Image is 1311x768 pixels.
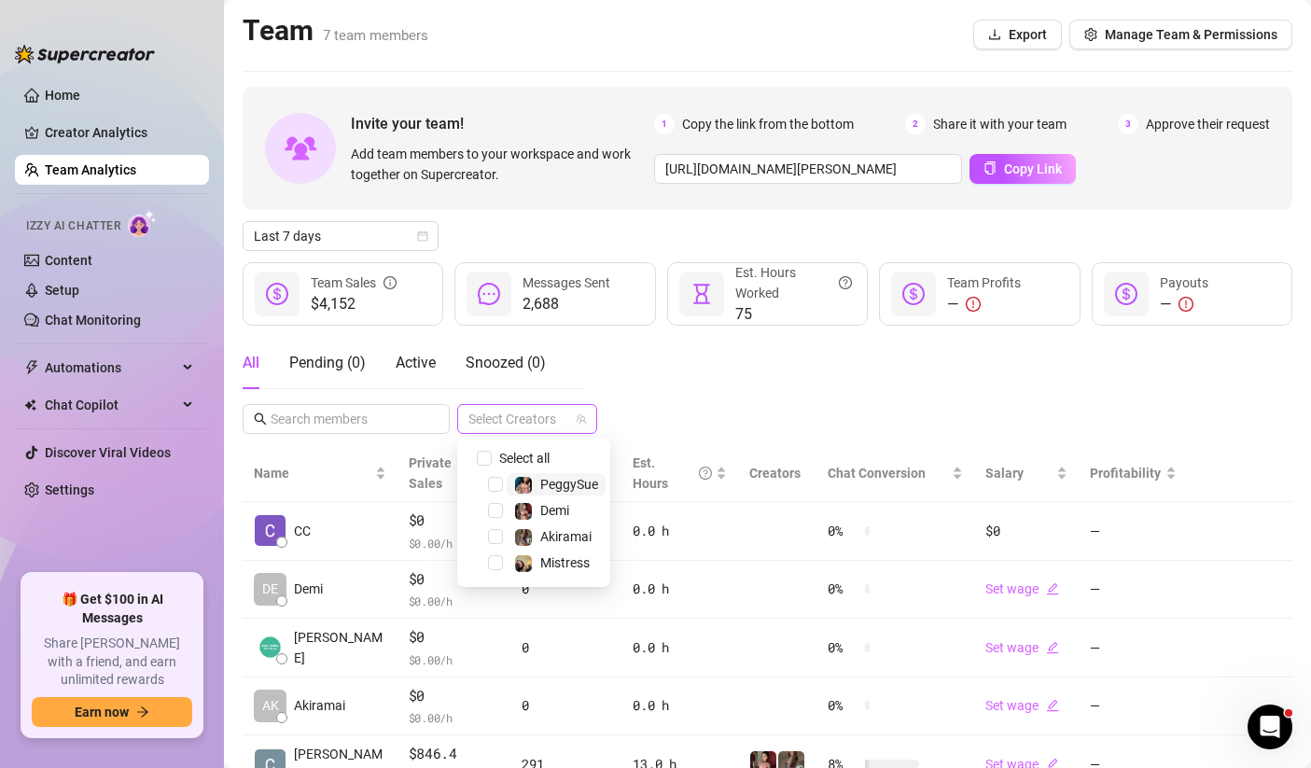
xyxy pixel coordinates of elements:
[738,445,816,502] th: Creators
[522,695,610,716] div: 0
[523,293,610,315] span: 2,688
[985,466,1024,481] span: Salary
[1118,114,1138,134] span: 3
[540,529,592,544] span: Akiramai
[32,591,192,627] span: 🎁 Get $100 in AI Messages
[243,352,259,374] div: All
[905,114,926,134] span: 2
[255,632,286,663] img: Giada Migliavac…
[478,283,500,305] span: message
[488,555,503,570] span: Select tree node
[254,412,267,426] span: search
[966,297,981,312] span: exclamation-circle
[828,466,926,481] span: Chat Conversion
[266,283,288,305] span: dollar-circle
[690,283,713,305] span: hourglass
[45,313,141,328] a: Chat Monitoring
[947,275,1021,290] span: Team Profits
[294,695,345,716] span: Akiramai
[45,88,80,103] a: Home
[633,579,727,599] div: 0.0 h
[396,354,436,371] span: Active
[243,13,428,49] h2: Team
[409,743,500,765] span: $846.4
[576,413,587,425] span: team
[1046,699,1059,712] span: edit
[262,579,278,599] span: DE
[1090,466,1161,481] span: Profitability
[735,262,852,303] div: Est. Hours Worked
[1105,27,1277,42] span: Manage Team & Permissions
[933,114,1067,134] span: Share it with your team
[45,118,194,147] a: Creator Analytics
[45,482,94,497] a: Settings
[409,534,500,552] span: $ 0.00 /h
[409,650,500,669] span: $ 0.00 /h
[985,698,1059,713] a: Set wageedit
[1079,502,1187,561] td: —
[1160,293,1208,315] div: —
[409,708,500,727] span: $ 0.00 /h
[1009,27,1047,42] span: Export
[515,555,532,572] img: Mistress
[45,390,177,420] span: Chat Copilot
[522,637,610,658] div: 0
[409,568,500,591] span: $0
[255,515,286,546] img: CC
[26,217,120,235] span: Izzy AI Chatter
[32,697,192,727] button: Earn nowarrow-right
[409,592,500,610] span: $ 0.00 /h
[409,685,500,707] span: $0
[1115,283,1137,305] span: dollar-circle
[1160,275,1208,290] span: Payouts
[947,293,1021,315] div: —
[969,154,1076,184] button: Copy Link
[699,453,712,494] span: question-circle
[45,353,177,383] span: Automations
[488,477,503,492] span: Select tree node
[32,635,192,690] span: Share [PERSON_NAME] with a friend, and earn unlimited rewards
[351,112,654,135] span: Invite your team!
[417,230,428,242] span: calendar
[828,521,858,541] span: 0 %
[515,529,532,546] img: Akiramai
[15,45,155,63] img: logo-BBDzfeDw.svg
[540,477,598,492] span: PeggySue
[515,503,532,520] img: Demi
[243,445,397,502] th: Name
[294,579,323,599] span: Demi
[682,114,854,134] span: Copy the link from the bottom
[633,521,727,541] div: 0.0 h
[902,283,925,305] span: dollar-circle
[254,222,427,250] span: Last 7 days
[45,445,171,460] a: Discover Viral Videos
[988,28,1001,41] span: download
[1046,582,1059,595] span: edit
[540,503,569,518] span: Demi
[75,705,129,719] span: Earn now
[633,453,712,494] div: Est. Hours
[311,293,397,315] span: $4,152
[289,352,366,374] div: Pending ( 0 )
[1179,297,1193,312] span: exclamation-circle
[985,640,1059,655] a: Set wageedit
[515,477,532,494] img: PeggySue
[1079,677,1187,736] td: —
[492,448,557,468] span: Select all
[409,455,452,491] span: Private Sales
[24,398,36,412] img: Chat Copilot
[128,210,157,237] img: AI Chatter
[136,705,149,719] span: arrow-right
[311,272,397,293] div: Team Sales
[828,695,858,716] span: 0 %
[45,253,92,268] a: Content
[294,627,386,668] span: [PERSON_NAME]
[523,275,610,290] span: Messages Sent
[983,161,997,175] span: copy
[985,581,1059,596] a: Set wageedit
[409,510,500,532] span: $0
[409,626,500,649] span: $0
[351,144,647,185] span: Add team members to your workspace and work together on Supercreator.
[1079,619,1187,677] td: —
[1004,161,1062,176] span: Copy Link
